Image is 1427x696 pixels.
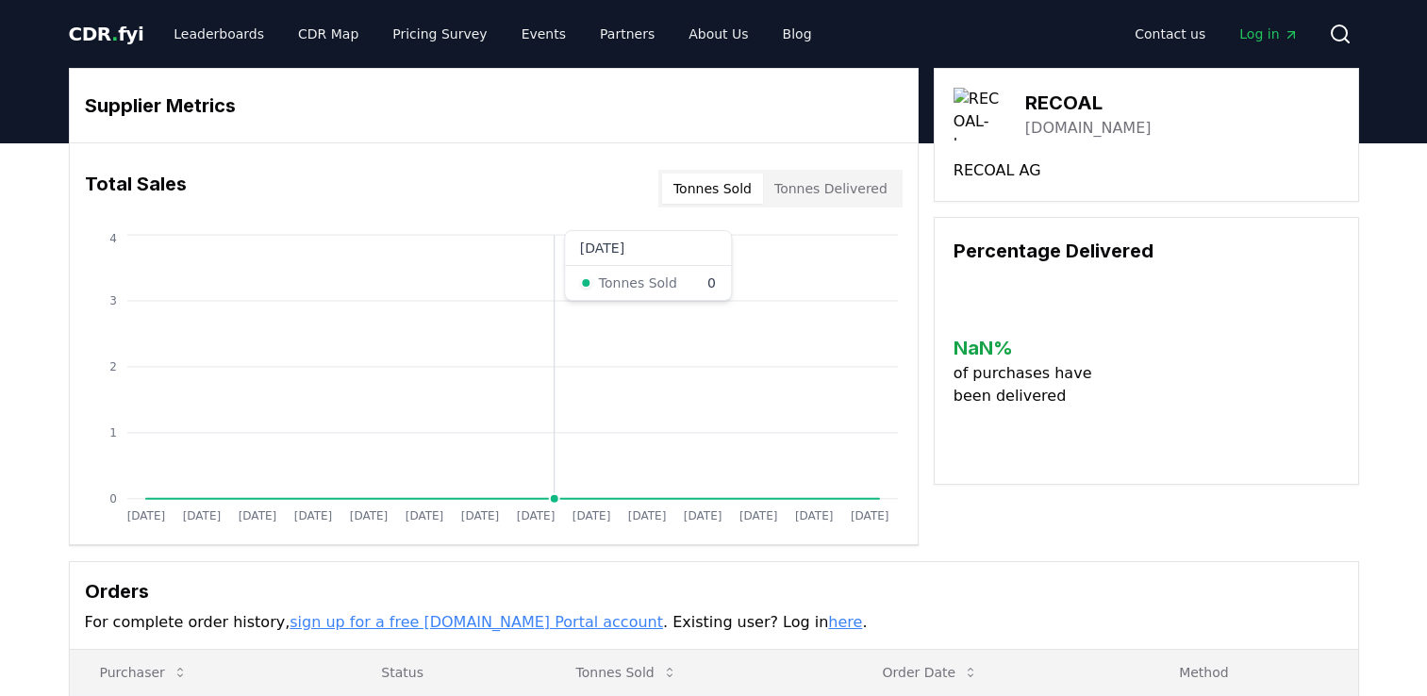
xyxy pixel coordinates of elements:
[851,509,889,522] tspan: [DATE]
[182,509,221,522] tspan: [DATE]
[763,174,899,204] button: Tonnes Delivered
[1224,17,1313,51] a: Log in
[1120,17,1220,51] a: Contact us
[85,170,187,207] h3: Total Sales
[561,654,692,691] button: Tonnes Sold
[516,509,555,522] tspan: [DATE]
[69,21,144,47] a: CDR.fyi
[349,509,388,522] tspan: [DATE]
[954,334,1107,362] h3: NaN %
[954,362,1107,407] p: of purchases have been delivered
[290,613,663,631] a: sign up for a free [DOMAIN_NAME] Portal account
[684,509,722,522] tspan: [DATE]
[867,654,993,691] button: Order Date
[628,509,667,522] tspan: [DATE]
[109,492,117,505] tspan: 0
[1239,25,1298,43] span: Log in
[1164,663,1342,682] p: Method
[405,509,443,522] tspan: [DATE]
[126,509,165,522] tspan: [DATE]
[283,17,373,51] a: CDR Map
[572,509,611,522] tspan: [DATE]
[954,88,1006,141] img: RECOAL-logo
[109,426,117,439] tspan: 1
[954,159,1339,182] p: RECOAL AG
[109,232,117,245] tspan: 4
[85,611,1343,634] p: For complete order history, . Existing user? Log in .
[69,23,144,45] span: CDR fyi
[828,613,862,631] a: here
[585,17,670,51] a: Partners
[366,663,530,682] p: Status
[1025,89,1152,117] h3: RECOAL
[111,23,118,45] span: .
[460,509,499,522] tspan: [DATE]
[795,509,834,522] tspan: [DATE]
[158,17,279,51] a: Leaderboards
[158,17,826,51] nav: Main
[109,294,117,307] tspan: 3
[238,509,276,522] tspan: [DATE]
[954,237,1339,265] h3: Percentage Delivered
[85,577,1343,605] h3: Orders
[506,17,581,51] a: Events
[1025,117,1152,140] a: [DOMAIN_NAME]
[768,17,827,51] a: Blog
[739,509,778,522] tspan: [DATE]
[85,91,903,120] h3: Supplier Metrics
[293,509,332,522] tspan: [DATE]
[85,654,203,691] button: Purchaser
[662,174,763,204] button: Tonnes Sold
[1120,17,1313,51] nav: Main
[377,17,502,51] a: Pricing Survey
[109,360,117,373] tspan: 2
[673,17,763,51] a: About Us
